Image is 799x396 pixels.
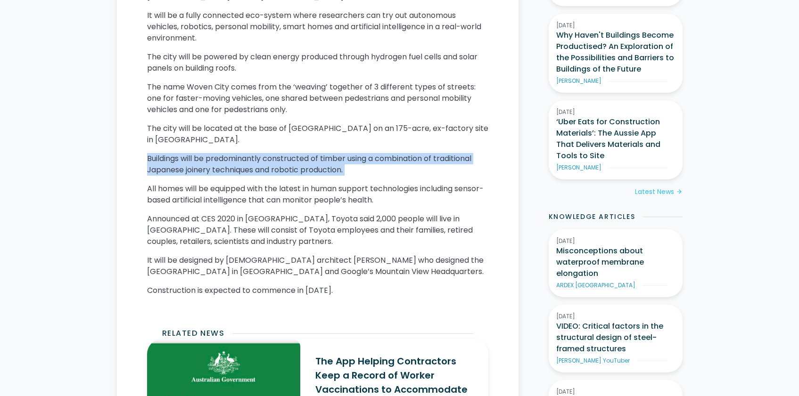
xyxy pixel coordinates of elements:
p: Construction is expected to commence in [DATE]. [147,285,488,296]
h3: Misconceptions about waterproof membrane elongation [556,245,675,279]
a: [DATE]Misconceptions about waterproof membrane elongationARDEX [GEOGRAPHIC_DATA] [549,229,683,297]
div: [DATE] [556,108,675,116]
p: It will be designed by [DEMOGRAPHIC_DATA] architect [PERSON_NAME] who designed the [GEOGRAPHIC_DA... [147,255,488,277]
div: [DATE] [556,21,675,30]
div: Latest News [635,187,674,197]
a: [DATE]Why Haven't Buildings Become Productised? An Exploration of the Possibilities and Barriers ... [549,14,683,93]
h2: Related News [162,328,225,339]
p: All homes will be equipped with the latest in human support technologies including sensor-based a... [147,183,488,206]
a: [DATE]‘Uber Eats for Construction Materials’: The Aussie App That Delivers Materials and Tools to... [549,100,683,179]
p: The city will be located at the base of [GEOGRAPHIC_DATA] on an 175-acre, ex-factory site in [GEO... [147,123,488,145]
a: [DATE]VIDEO: Critical factors in the structural design of steel-framed structures[PERSON_NAME] Yo... [549,305,683,372]
div: [DATE] [556,312,675,321]
h3: VIDEO: Critical factors in the structural design of steel-framed structures [556,321,675,355]
div: [PERSON_NAME] [556,163,601,172]
a: Latest Newsarrow_forward [635,187,683,197]
p: The name Woven City comes from the ‘weaving’ together of 3 different types of streets: one for fa... [147,81,488,115]
div: [PERSON_NAME] YouTuber [556,356,630,365]
div: [PERSON_NAME] [556,77,601,85]
div: [DATE] [556,237,675,245]
p: The city will be powered by clean energy produced through hydrogen fuel cells and solar panels on... [147,51,488,74]
div: [DATE] [556,388,675,396]
p: It will be a fully connected eco-system where researchers can try out autonomous vehicles, roboti... [147,10,488,44]
div: ARDEX [GEOGRAPHIC_DATA] [556,281,635,290]
div: arrow_forward [676,187,683,197]
p: Announced at CES 2020 in [GEOGRAPHIC_DATA], Toyota said 2,000 people will live in [GEOGRAPHIC_DAT... [147,213,488,247]
h3: Why Haven't Buildings Become Productised? An Exploration of the Possibilities and Barriers to Bui... [556,30,675,75]
p: Buildings will be predominantly constructed of timber using a combination of traditional Japanese... [147,153,488,176]
h2: Knowledge Articles [549,212,635,222]
h3: ‘Uber Eats for Construction Materials’: The Aussie App That Delivers Materials and Tools to Site [556,116,675,162]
